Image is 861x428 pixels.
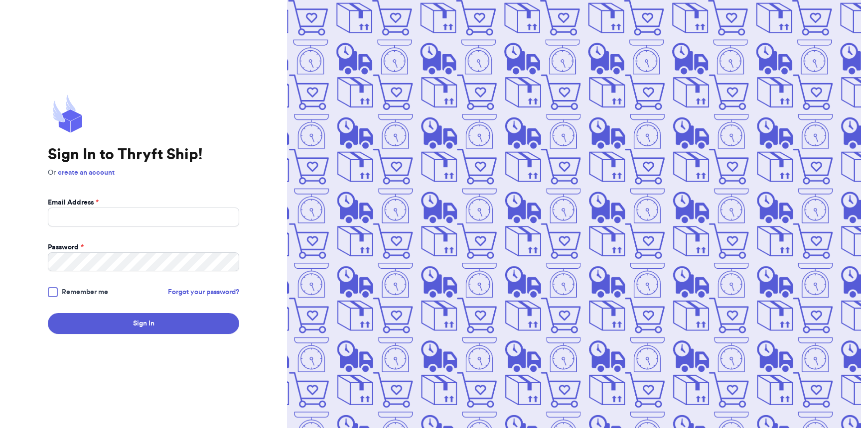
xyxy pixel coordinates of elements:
button: Sign In [48,313,239,334]
a: create an account [58,169,115,176]
a: Forgot your password? [168,287,239,297]
p: Or [48,168,239,178]
span: Remember me [62,287,108,297]
label: Password [48,242,84,252]
label: Email Address [48,198,99,208]
h1: Sign In to Thryft Ship! [48,146,239,164]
